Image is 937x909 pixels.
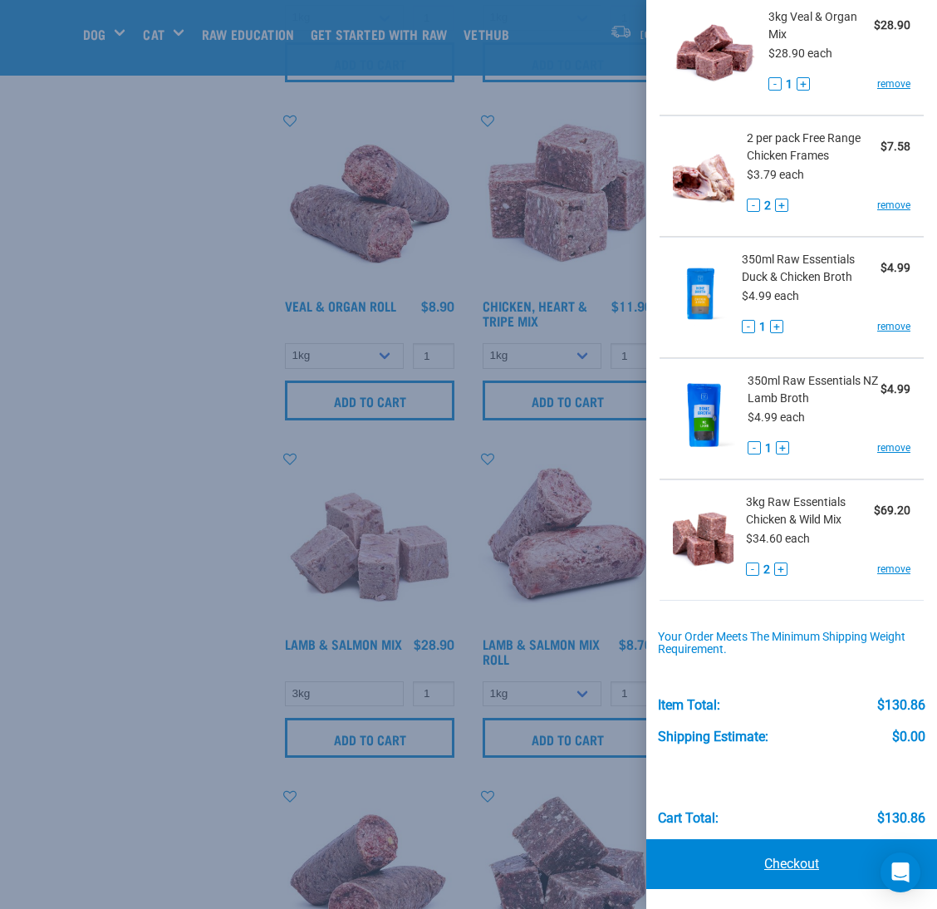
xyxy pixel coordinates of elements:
button: - [748,441,761,454]
img: Free Range Chicken Frames [673,130,734,215]
button: - [768,77,782,91]
strong: $4.99 [881,261,910,274]
a: remove [877,198,910,213]
button: + [797,77,810,91]
a: remove [877,319,910,334]
img: Raw Essentials NZ Lamb Broth [673,372,735,458]
strong: $69.20 [874,504,910,517]
button: + [770,320,783,333]
div: Your order meets the minimum shipping weight requirement. [658,631,926,657]
div: Shipping Estimate: [658,730,768,744]
button: + [774,563,787,576]
span: 3kg Veal & Organ Mix [768,8,874,43]
span: 1 [759,318,766,336]
span: 2 [764,197,771,214]
button: + [776,441,789,454]
span: 3kg Raw Essentials Chicken & Wild Mix [746,494,875,528]
div: $0.00 [892,730,925,744]
span: 350ml Raw Essentials NZ Lamb Broth [748,372,881,407]
button: - [746,563,759,576]
strong: $7.58 [881,140,910,153]
span: $4.99 each [742,289,799,302]
div: $130.86 [877,698,925,713]
span: $28.90 each [768,47,832,60]
img: Veal & Organ Mix [673,8,756,94]
button: + [775,199,788,212]
a: Checkout [646,839,937,889]
div: Open Intercom Messenger [881,852,920,892]
strong: $28.90 [874,18,910,32]
div: $130.86 [877,811,925,826]
span: $34.60 each [746,532,810,545]
span: 2 [763,561,770,578]
img: Raw Essentials Chicken & Wild Mix [673,494,733,579]
span: 2 per pack Free Range Chicken Frames [747,130,881,165]
a: remove [877,76,910,91]
span: 1 [786,76,792,93]
span: $3.79 each [747,168,804,181]
a: remove [877,562,910,577]
button: - [747,199,760,212]
a: remove [877,440,910,455]
div: Item Total: [658,698,720,713]
span: 1 [765,440,772,457]
span: $4.99 each [748,410,805,424]
div: Cart total: [658,811,719,826]
strong: $4.99 [881,382,910,396]
button: - [742,320,755,333]
img: Raw Essentials Duck & Chicken Broth [673,251,729,337]
span: 350ml Raw Essentials Duck & Chicken Broth [742,251,881,286]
